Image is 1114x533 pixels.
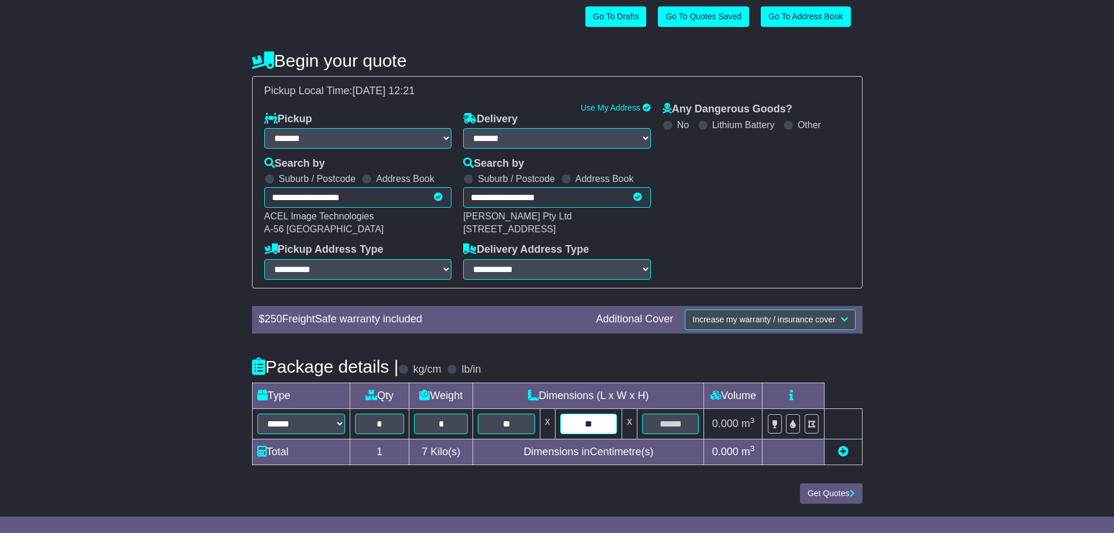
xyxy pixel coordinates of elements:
[712,119,775,130] label: Lithium Battery
[264,113,312,126] label: Pickup
[622,408,637,439] td: x
[413,363,441,376] label: kg/cm
[838,446,849,458] a: Add new item
[741,446,755,458] span: m
[409,383,473,408] td: Weight
[761,6,850,27] a: Go To Address Book
[750,444,755,453] sup: 3
[265,313,282,325] span: 250
[461,363,481,376] label: lb/in
[473,439,704,465] td: Dimensions in Centimetre(s)
[658,6,749,27] a: Go To Quotes Saved
[463,157,524,170] label: Search by
[685,310,855,330] button: Increase my warranty / insurance cover
[463,113,518,126] label: Delivery
[663,103,792,116] label: Any Dangerous Goods?
[264,157,325,170] label: Search by
[376,173,434,184] label: Address Book
[677,119,689,130] label: No
[575,173,634,184] label: Address Book
[540,408,555,439] td: x
[590,313,679,326] div: Additional Cover
[252,383,350,408] td: Type
[353,85,415,97] span: [DATE] 12:21
[252,51,863,70] h4: Begin your quote
[478,173,555,184] label: Suburb / Postcode
[264,211,374,221] span: ACEL Image Technologies
[750,416,755,425] sup: 3
[581,103,640,112] a: Use My Address
[798,119,821,130] label: Other
[264,224,384,234] span: A-56 [GEOGRAPHIC_DATA]
[692,315,835,324] span: Increase my warranty / insurance cover
[585,6,646,27] a: Go To Drafts
[704,383,763,408] td: Volume
[463,224,556,234] span: [STREET_ADDRESS]
[258,85,856,98] div: Pickup Local Time:
[741,418,755,429] span: m
[252,357,399,376] h4: Package details |
[350,439,409,465] td: 1
[422,446,427,458] span: 7
[252,439,350,465] td: Total
[253,313,591,326] div: $ FreightSafe warranty included
[463,243,589,256] label: Delivery Address Type
[800,483,863,504] button: Get Quotes
[264,243,384,256] label: Pickup Address Type
[279,173,356,184] label: Suburb / Postcode
[473,383,704,408] td: Dimensions (L x W x H)
[409,439,473,465] td: Kilo(s)
[350,383,409,408] td: Qty
[712,446,739,458] span: 0.000
[712,418,739,429] span: 0.000
[463,211,572,221] span: [PERSON_NAME] Pty Ltd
